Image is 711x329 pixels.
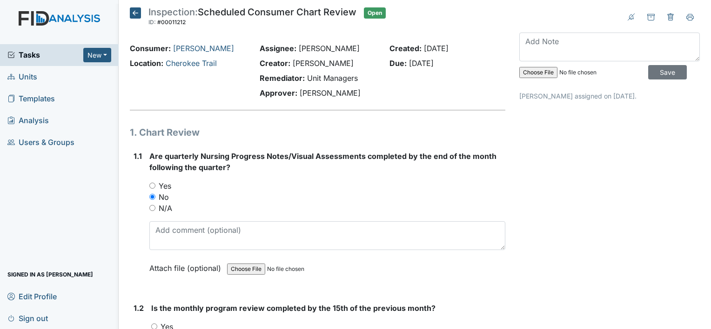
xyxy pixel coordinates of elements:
[7,70,37,84] span: Units
[7,92,55,106] span: Templates
[519,91,700,101] p: [PERSON_NAME] assigned on [DATE].
[260,73,305,83] strong: Remediator:
[148,7,198,18] span: Inspection:
[7,113,49,128] span: Analysis
[159,191,169,203] label: No
[149,183,155,189] input: Yes
[151,303,436,313] span: Is the monthly program review completed by the 15th of the previous month?
[260,88,297,98] strong: Approver:
[307,73,358,83] span: Unit Managers
[130,59,163,68] strong: Location:
[7,267,93,282] span: Signed in as [PERSON_NAME]
[130,125,505,139] h1: 1. Chart Review
[134,151,142,162] label: 1.1
[130,44,171,53] strong: Consumer:
[7,311,48,325] span: Sign out
[148,7,356,28] div: Scheduled Consumer Chart Review
[260,44,296,53] strong: Assignee:
[364,7,386,19] span: Open
[648,65,687,79] input: Save
[134,303,144,314] label: 1.2
[149,205,155,211] input: N/A
[159,203,172,214] label: N/A
[300,88,361,98] span: [PERSON_NAME]
[148,19,156,26] span: ID:
[299,44,360,53] span: [PERSON_NAME]
[389,59,407,68] strong: Due:
[166,59,217,68] a: Cherokee Trail
[149,257,225,274] label: Attach file (optional)
[424,44,449,53] span: [DATE]
[409,59,434,68] span: [DATE]
[7,289,57,303] span: Edit Profile
[157,19,186,26] span: #00011212
[293,59,354,68] span: [PERSON_NAME]
[7,49,83,60] a: Tasks
[83,48,111,62] button: New
[260,59,290,68] strong: Creator:
[7,135,74,150] span: Users & Groups
[149,151,496,172] span: Are quarterly Nursing Progress Notes/Visual Assessments completed by the end of the month followi...
[389,44,422,53] strong: Created:
[149,194,155,200] input: No
[159,180,171,191] label: Yes
[173,44,234,53] a: [PERSON_NAME]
